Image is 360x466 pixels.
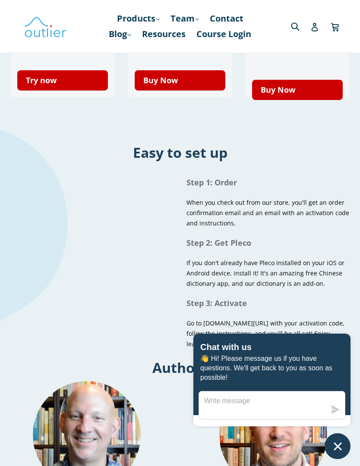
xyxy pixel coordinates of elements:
input: Search [289,17,313,35]
iframe: Embedded Youtube Video [7,173,174,266]
h1: Step 3: Activate [186,298,353,308]
span: When you check out from our store, you'll get an order confirmation email and an email with an ac... [186,198,349,227]
a: Contact [205,11,248,26]
a: Buy Now [135,70,225,91]
h1: Step 2: Get Pleco [186,238,353,248]
a: Resources [138,26,190,42]
span: Go to [DOMAIN_NAME][URL] with your activation code, follow the instructions, and you'll be all se... [186,319,344,348]
a: Products [113,11,164,26]
a: Buy Now [252,80,343,100]
img: Outlier Linguistics [24,14,67,39]
a: Try now [17,70,108,91]
h1: Step 1: Order [186,177,353,188]
inbox-online-store-chat: Shopify online store chat [191,334,353,459]
a: Course Login [192,26,256,42]
a: Blog [104,26,136,42]
a: Team [166,11,203,26]
span: If you don't already have Pleco installed on your iOS or Android device, install it! It's an amaz... [186,259,344,288]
